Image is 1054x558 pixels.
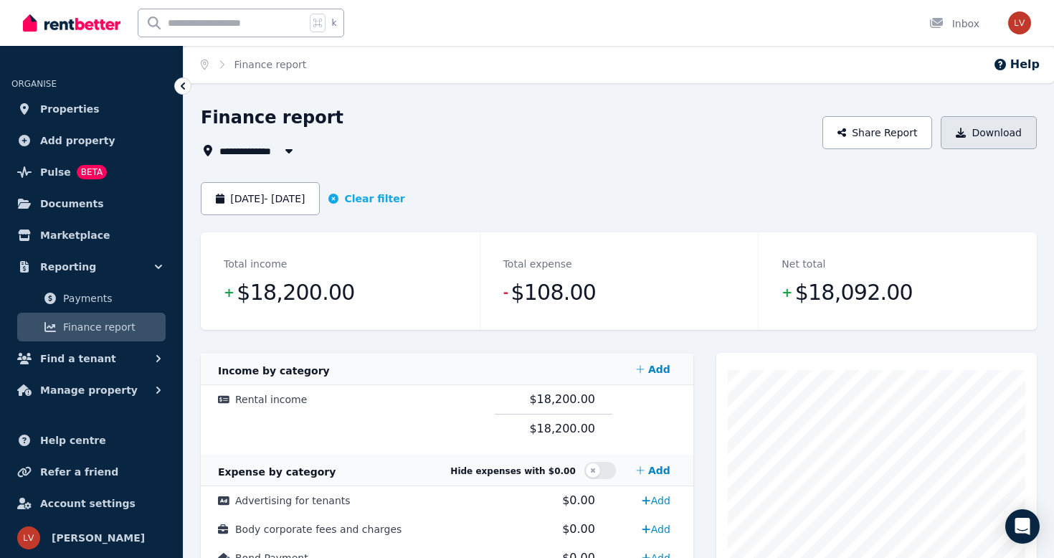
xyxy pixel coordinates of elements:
[52,529,145,547] span: [PERSON_NAME]
[511,278,596,307] span: $108.00
[218,365,330,377] span: Income by category
[450,466,575,476] span: Hide expenses with $0.00
[11,79,57,89] span: ORGANISE
[235,524,402,535] span: Body corporate fees and charges
[782,283,792,303] span: +
[11,252,171,281] button: Reporting
[331,17,336,29] span: k
[224,255,287,273] dt: Total income
[40,463,118,481] span: Refer a friend
[63,290,160,307] span: Payments
[11,458,171,486] a: Refer a friend
[929,16,979,31] div: Inbox
[201,182,320,215] button: [DATE]- [DATE]
[40,195,104,212] span: Documents
[40,100,100,118] span: Properties
[11,489,171,518] a: Account settings
[40,132,115,149] span: Add property
[17,284,166,313] a: Payments
[630,355,676,384] a: Add
[503,283,508,303] span: -
[40,495,136,512] span: Account settings
[529,422,595,435] span: $18,200.00
[11,158,171,186] a: PulseBETA
[11,344,171,373] button: Find a tenant
[77,165,107,179] span: BETA
[218,466,336,478] span: Expense by category
[993,56,1040,73] button: Help
[237,278,354,307] span: $18,200.00
[11,189,171,218] a: Documents
[40,164,71,181] span: Pulse
[11,376,171,405] button: Manage property
[636,489,675,512] a: Add
[795,278,913,307] span: $18,092.00
[40,227,110,244] span: Marketplace
[1008,11,1031,34] img: Lucy Vinnicombe
[941,116,1037,149] button: Download
[40,432,106,449] span: Help centre
[636,518,675,541] a: Add
[17,313,166,341] a: Finance report
[529,392,595,406] span: $18,200.00
[235,394,307,405] span: Rental income
[11,221,171,250] a: Marketplace
[782,255,825,273] dt: Net total
[630,456,676,485] a: Add
[503,255,572,273] dt: Total expense
[11,126,171,155] a: Add property
[562,493,595,507] span: $0.00
[11,426,171,455] a: Help centre
[235,495,351,506] span: Advertising for tenants
[562,522,595,536] span: $0.00
[184,46,323,83] nav: Breadcrumb
[234,59,307,70] a: Finance report
[224,283,234,303] span: +
[201,106,343,129] h1: Finance report
[11,95,171,123] a: Properties
[822,116,933,149] button: Share Report
[328,191,404,206] button: Clear filter
[40,382,138,399] span: Manage property
[17,526,40,549] img: Lucy Vinnicombe
[40,350,116,367] span: Find a tenant
[23,12,120,34] img: RentBetter
[1005,509,1040,544] div: Open Intercom Messenger
[40,258,96,275] span: Reporting
[63,318,160,336] span: Finance report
